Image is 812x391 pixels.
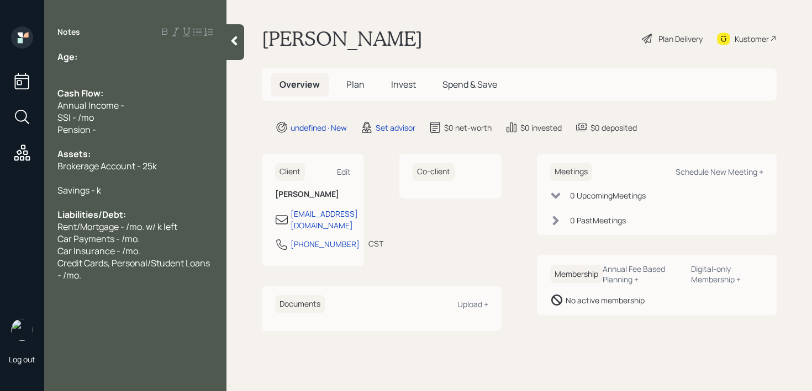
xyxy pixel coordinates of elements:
[11,319,33,341] img: retirable_logo.png
[442,78,497,90] span: Spend & Save
[550,163,592,181] h6: Meetings
[57,51,77,63] span: Age:
[590,122,637,133] div: $0 deposited
[57,184,101,196] span: Savings - k
[262,26,423,51] h1: [PERSON_NAME]
[391,78,416,90] span: Invest
[275,190,351,199] h6: [PERSON_NAME]
[376,122,415,133] div: Set advisor
[57,111,94,124] span: SSI - /mo
[291,122,347,133] div: undefined · New
[280,78,320,90] span: Overview
[275,163,305,181] h6: Client
[57,26,80,38] label: Notes
[291,208,358,231] div: [EMAIL_ADDRESS][DOMAIN_NAME]
[57,245,140,257] span: Car Insurance - /mo.
[57,160,157,172] span: Brokerage Account - 25k
[735,33,769,45] div: Kustomer
[57,99,124,111] span: Annual Income -
[413,163,455,181] h6: Co-client
[57,208,126,221] span: Liabilities/Debt:
[570,190,646,201] div: 0 Upcoming Meeting s
[291,238,360,250] div: [PHONE_NUMBER]
[570,215,626,226] div: 0 Past Meeting s
[676,167,763,177] div: Schedule New Meeting +
[337,167,351,177] div: Edit
[550,265,603,283] h6: Membership
[9,354,35,365] div: Log out
[603,264,682,285] div: Annual Fee Based Planning +
[57,148,91,160] span: Assets:
[57,233,140,245] span: Car Payments - /mo.
[691,264,763,285] div: Digital-only Membership +
[566,294,645,306] div: No active membership
[520,122,562,133] div: $0 invested
[346,78,365,90] span: Plan
[57,257,212,281] span: Credit Cards, Personal/Student Loans - /mo.
[57,221,177,233] span: Rent/Mortgage - /mo. w/ k left
[658,33,703,45] div: Plan Delivery
[444,122,492,133] div: $0 net-worth
[275,295,325,313] h6: Documents
[457,299,488,309] div: Upload +
[57,124,96,136] span: Pension -
[368,238,383,249] div: CST
[57,87,103,99] span: Cash Flow:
